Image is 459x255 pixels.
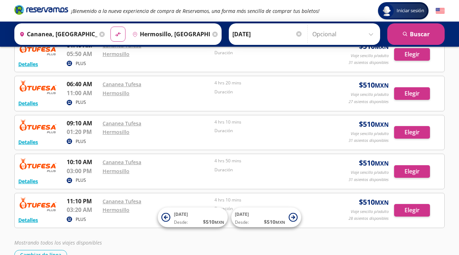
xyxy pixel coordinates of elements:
[18,119,58,133] img: RESERVAMOS
[375,121,389,129] small: MXN
[103,159,141,166] a: Cananea Tufesa
[351,209,389,215] p: Viaje sencillo p/adulto
[67,50,99,58] p: 05:50 AM
[14,4,68,17] a: Brand Logo
[394,7,427,14] span: Iniciar sesión
[76,60,86,67] p: PLUS
[359,197,389,208] span: $ 510
[214,128,323,134] p: Duración
[214,119,323,125] p: 4 hrs 10 mins
[18,80,58,94] img: RESERVAMOS
[76,177,86,184] p: PLUS
[67,119,99,128] p: 09:10 AM
[18,158,58,172] img: RESERVAMOS
[394,165,430,178] button: Elegir
[214,89,323,95] p: Duración
[214,219,224,225] small: MXN
[14,4,68,15] i: Brand Logo
[18,197,58,211] img: RESERVAMOS
[76,138,86,145] p: PLUS
[18,138,38,146] button: Detalles
[275,219,285,225] small: MXN
[375,43,389,51] small: MXN
[16,25,98,43] input: Buscar Origen
[436,6,445,15] button: English
[18,99,38,107] button: Detalles
[103,120,141,127] a: Cananea Tufesa
[375,199,389,207] small: MXN
[174,211,188,217] span: [DATE]
[349,99,389,105] p: 27 asientos disponibles
[103,42,141,49] a: Cananea Tufesa
[67,80,99,88] p: 06:40 AM
[174,219,188,226] span: Desde:
[214,158,323,164] p: 4 hrs 50 mins
[375,159,389,167] small: MXN
[232,25,303,43] input: Elegir Fecha
[359,119,389,130] span: $ 510
[103,90,129,97] a: Hermosillo
[394,87,430,100] button: Elegir
[18,60,38,68] button: Detalles
[18,41,58,55] img: RESERVAMOS
[103,51,129,57] a: Hermosillo
[103,207,129,213] a: Hermosillo
[18,216,38,224] button: Detalles
[67,128,99,136] p: 01:20 PM
[103,168,129,175] a: Hermosillo
[214,80,323,86] p: 4 hrs 20 mins
[351,92,389,98] p: Viaje sencillo p/adulto
[103,198,141,205] a: Cananea Tufesa
[231,208,301,227] button: [DATE]Desde:$510MXN
[349,138,389,144] p: 31 asientos disponibles
[67,167,99,175] p: 03:00 PM
[76,216,86,223] p: PLUS
[67,205,99,214] p: 03:20 AM
[387,23,445,45] button: Buscar
[235,211,249,217] span: [DATE]
[214,50,323,56] p: Duración
[312,25,377,43] input: Opcional
[71,8,320,14] em: ¡Bienvenido a la nueva experiencia de compra de Reservamos, una forma más sencilla de comprar tus...
[394,204,430,217] button: Elegir
[394,48,430,61] button: Elegir
[351,131,389,137] p: Viaje sencillo p/adulto
[203,218,224,226] span: $ 510
[214,167,323,173] p: Duración
[264,218,285,226] span: $ 510
[394,126,430,139] button: Elegir
[349,215,389,222] p: 28 asientos disponibles
[18,177,38,185] button: Detalles
[214,197,323,203] p: 4 hrs 10 mins
[235,219,249,226] span: Desde:
[349,177,389,183] p: 31 asientos disponibles
[103,129,129,135] a: Hermosillo
[103,81,141,88] a: Cananea Tufesa
[349,60,389,66] p: 31 asientos disponibles
[129,25,210,43] input: Buscar Destino
[158,208,228,227] button: [DATE]Desde:$510MXN
[359,80,389,91] span: $ 510
[76,99,86,106] p: PLUS
[214,205,323,212] p: Duración
[375,82,389,89] small: MXN
[351,170,389,176] p: Viaje sencillo p/adulto
[359,158,389,168] span: $ 510
[67,89,99,97] p: 11:00 AM
[67,158,99,166] p: 10:10 AM
[67,197,99,205] p: 11:10 PM
[351,53,389,59] p: Viaje sencillo p/adulto
[14,239,102,246] em: Mostrando todos los viajes disponibles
